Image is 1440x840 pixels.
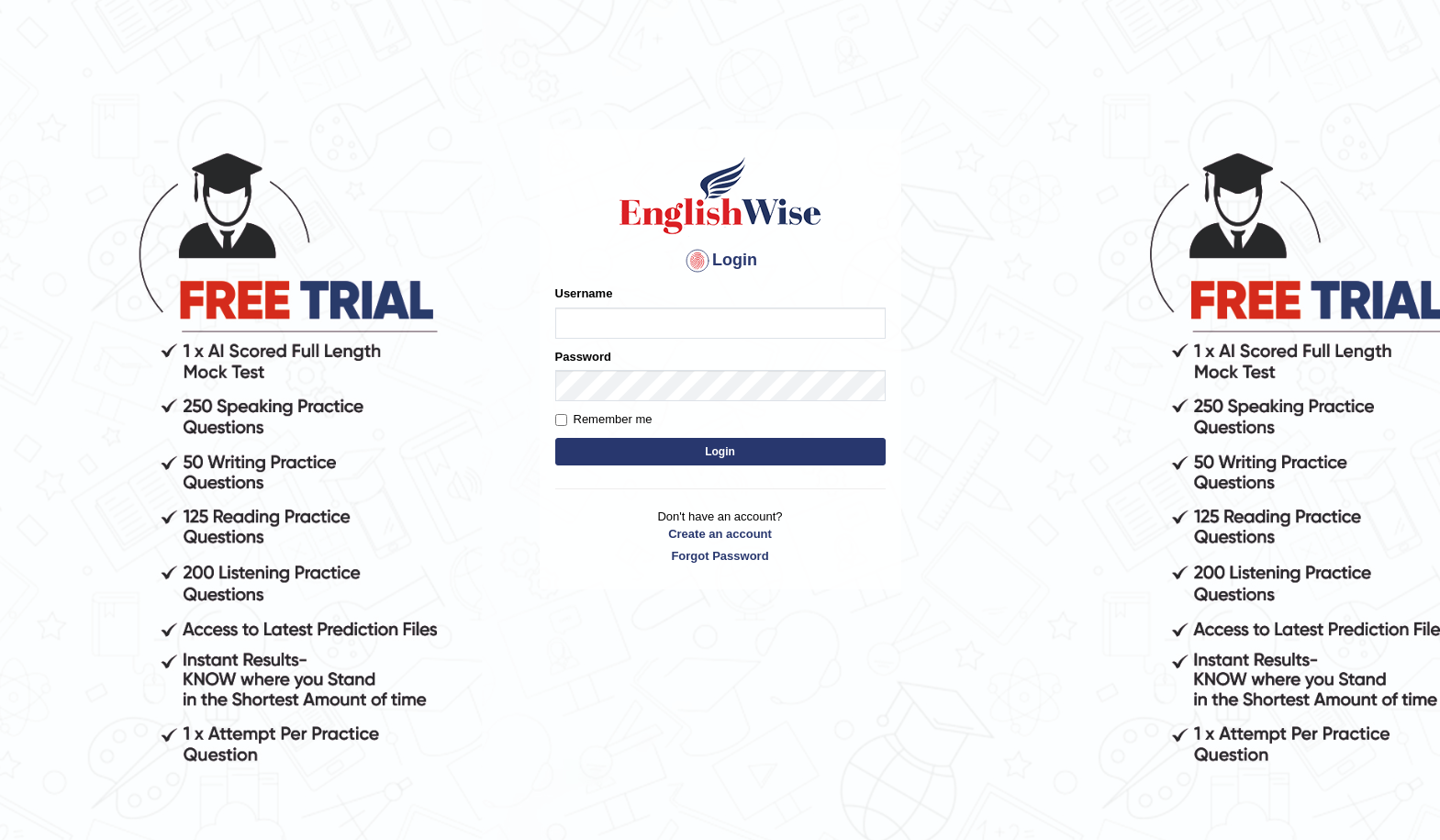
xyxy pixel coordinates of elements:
label: Username [555,285,613,302]
input: Remember me [555,414,567,426]
a: Create an account [555,525,886,543]
img: Logo of English Wise sign in for intelligent practice with AI [616,154,825,237]
p: Don't have an account? [555,508,886,565]
h4: Login [555,246,886,275]
label: Remember me [555,410,653,429]
a: Forgot Password [555,547,886,565]
label: Password [555,348,611,365]
button: Login [555,438,886,465]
